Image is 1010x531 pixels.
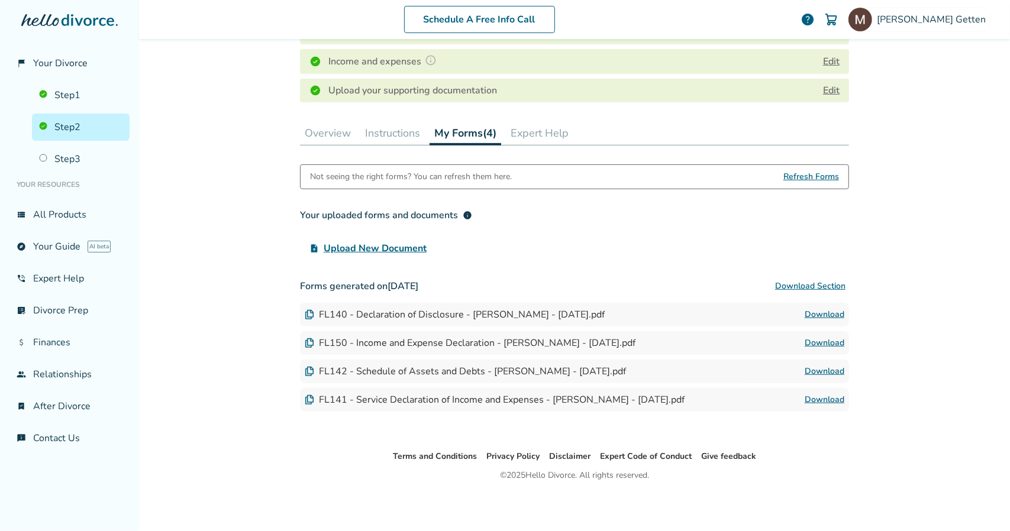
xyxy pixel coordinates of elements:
[305,395,314,404] img: Document
[9,297,130,324] a: list_alt_checkDivorce Prep
[701,449,756,464] li: Give feedback
[393,451,477,462] a: Terms and Conditions
[824,12,838,27] img: Cart
[823,84,840,97] a: Edit
[324,241,427,255] span: Upload New Document
[772,274,849,298] button: Download Section
[486,451,540,462] a: Privacy Policy
[328,54,440,69] h4: Income and expenses
[823,54,840,69] button: Edit
[805,393,844,407] a: Download
[463,211,472,220] span: info
[17,370,26,379] span: group
[951,474,1010,531] iframe: Chat Widget
[300,121,356,145] button: Overview
[9,233,130,260] a: exploreYour GuideAI beta
[17,242,26,251] span: explore
[430,121,501,145] button: My Forms(4)
[305,367,314,376] img: Document
[300,208,472,222] div: Your uploaded forms and documents
[9,361,130,388] a: groupRelationships
[32,82,130,109] a: Step1
[17,274,26,283] span: phone_in_talk
[309,244,319,253] span: upload_file
[309,85,321,96] img: Completed
[848,8,872,31] img: Michael Getten
[305,308,605,321] div: FL140 - Declaration of Disclosure - [PERSON_NAME] - [DATE].pdf
[9,173,130,196] li: Your Resources
[17,338,26,347] span: attach_money
[9,425,130,452] a: chat_infoContact Us
[506,121,573,145] button: Expert Help
[310,165,512,189] div: Not seeing the right forms? You can refresh them here.
[549,449,590,464] li: Disclaimer
[17,306,26,315] span: list_alt_check
[801,12,815,27] a: help
[32,114,130,141] a: Step2
[17,433,26,443] span: chat_info
[309,56,321,67] img: Completed
[425,54,437,66] img: Question Mark
[600,451,692,462] a: Expert Code of Conduct
[805,307,844,322] a: Download
[805,364,844,378] a: Download
[88,241,111,252] span: AI beta
[305,310,314,319] img: Document
[805,336,844,350] a: Download
[17,210,26,219] span: view_list
[305,365,626,378] div: FL142 - Schedule of Assets and Debts - [PERSON_NAME] - [DATE].pdf
[9,201,130,228] a: view_listAll Products
[360,121,425,145] button: Instructions
[17,59,26,68] span: flag_2
[32,145,130,173] a: Step3
[17,402,26,411] span: bookmark_check
[783,165,839,189] span: Refresh Forms
[500,468,649,483] div: © 2025 Hello Divorce. All rights reserved.
[305,393,685,406] div: FL141 - Service Declaration of Income and Expenses - [PERSON_NAME] - [DATE].pdf
[9,265,130,292] a: phone_in_talkExpert Help
[877,13,990,26] span: [PERSON_NAME] Getten
[404,6,555,33] a: Schedule A Free Info Call
[328,83,497,98] h4: Upload your supporting documentation
[33,57,88,70] span: Your Divorce
[305,336,635,349] div: FL150 - Income and Expense Declaration - [PERSON_NAME] - [DATE].pdf
[305,338,314,348] img: Document
[300,274,849,298] h3: Forms generated on [DATE]
[9,393,130,420] a: bookmark_checkAfter Divorce
[9,50,130,77] a: flag_2Your Divorce
[9,329,130,356] a: attach_moneyFinances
